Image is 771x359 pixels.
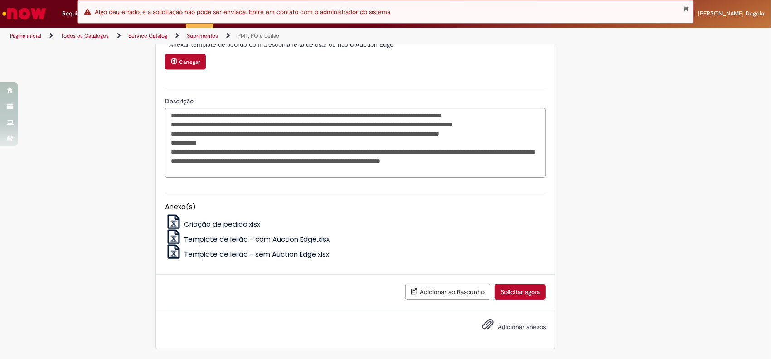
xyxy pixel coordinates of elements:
[480,316,496,337] button: Adicionar anexos
[495,284,546,300] button: Solicitar agora
[187,32,218,39] a: Suprimentos
[165,203,546,211] h5: Anexo(s)
[165,249,329,259] a: Template de leilão - sem Auction Edge.xlsx
[62,9,94,18] span: Requisições
[1,5,48,23] img: ServiceNow
[179,59,200,66] small: Carregar
[683,5,689,12] button: Fechar Notificação
[498,323,546,331] span: Adicionar anexos
[238,32,279,39] a: PMT, PO e Leilão
[698,10,764,17] span: [PERSON_NAME] Dagola
[165,108,546,177] textarea: Descrição
[184,249,329,259] span: Template de leilão - sem Auction Edge.xlsx
[169,40,395,49] span: Anexar template de acordo com a escolha feita de usar ou não o Auction Edge
[95,8,390,16] span: Algo deu errado, e a solicitação não pôde ser enviada. Entre em contato com o administrador do si...
[405,284,490,300] button: Adicionar ao Rascunho
[7,28,507,44] ul: Trilhas de página
[61,32,109,39] a: Todos os Catálogos
[165,54,206,70] button: Carregar anexo de Anexar template de acordo com a escolha feita de usar ou não o Auction Edge Req...
[128,32,167,39] a: Service Catalog
[165,219,260,229] a: Criação de pedido.xlsx
[165,97,195,105] span: Descrição
[184,234,330,244] span: Template de leilão - com Auction Edge.xlsx
[184,219,260,229] span: Criação de pedido.xlsx
[10,32,41,39] a: Página inicial
[165,41,169,44] span: Necessários
[165,234,330,244] a: Template de leilão - com Auction Edge.xlsx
